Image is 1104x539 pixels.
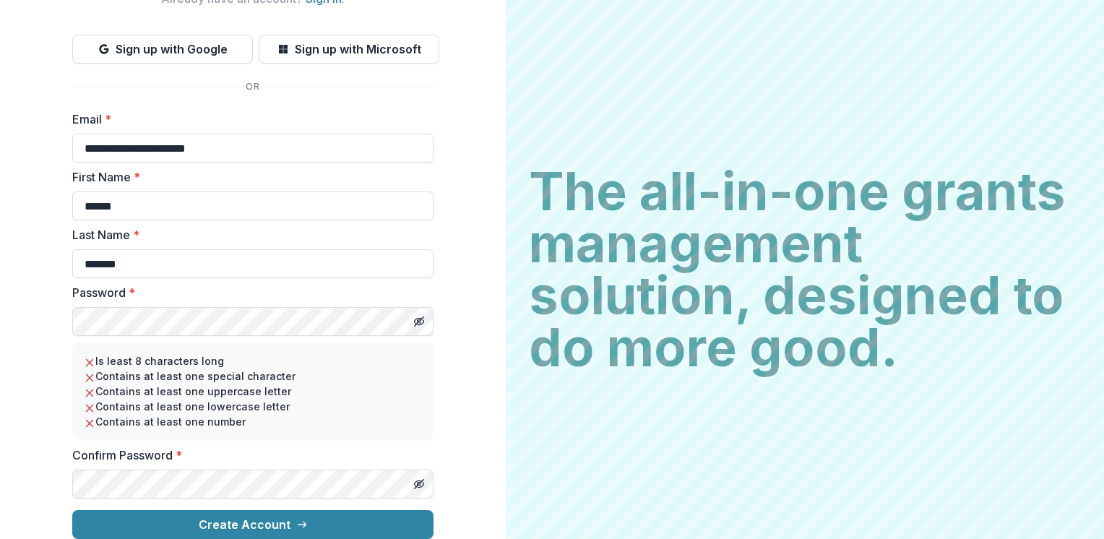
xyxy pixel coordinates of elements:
[72,447,425,464] label: Confirm Password
[72,226,425,243] label: Last Name
[84,368,422,384] li: Contains at least one special character
[407,473,431,496] button: Toggle password visibility
[259,35,439,64] button: Sign up with Microsoft
[72,35,253,64] button: Sign up with Google
[72,168,425,186] label: First Name
[84,353,422,368] li: Is least 8 characters long
[72,284,425,301] label: Password
[72,111,425,128] label: Email
[72,510,434,539] button: Create Account
[84,399,422,414] li: Contains at least one lowercase letter
[407,310,431,333] button: Toggle password visibility
[84,384,422,399] li: Contains at least one uppercase letter
[84,414,422,429] li: Contains at least one number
